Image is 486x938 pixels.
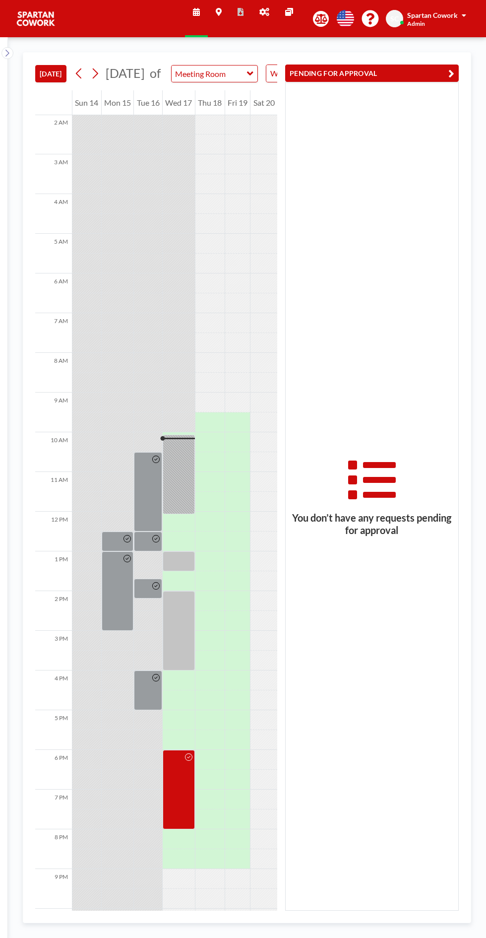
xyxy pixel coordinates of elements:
[35,750,72,790] div: 6 PM
[150,66,161,81] span: of
[225,90,250,115] div: Fri 19
[35,353,72,393] div: 8 AM
[407,20,425,27] span: Admin
[35,551,72,591] div: 1 PM
[250,90,277,115] div: Sat 20
[35,631,72,670] div: 3 PM
[134,90,162,115] div: Tue 16
[285,65,459,82] button: PENDING FOR APPROVAL
[106,66,145,80] span: [DATE]
[195,90,225,115] div: Thu 18
[172,66,247,82] input: Meeting Room
[163,90,195,115] div: Wed 17
[35,432,72,472] div: 10 AM
[35,869,72,909] div: 9 PM
[35,670,72,710] div: 4 PM
[35,115,72,154] div: 2 AM
[35,313,72,353] div: 7 AM
[35,273,72,313] div: 6 AM
[286,512,458,536] h3: You don’t have any requests pending for approval
[35,829,72,869] div: 8 PM
[72,90,101,115] div: Sun 14
[390,14,399,23] span: SC
[407,11,458,19] span: Spartan Cowork
[102,90,134,115] div: Mon 15
[266,65,352,82] div: Search for option
[16,9,56,29] img: organization-logo
[35,472,72,512] div: 11 AM
[268,67,324,80] span: WEEKLY VIEW
[35,234,72,273] div: 5 AM
[35,512,72,551] div: 12 PM
[35,154,72,194] div: 3 AM
[35,194,72,234] div: 4 AM
[35,591,72,631] div: 2 PM
[35,710,72,750] div: 5 PM
[35,393,72,432] div: 9 AM
[35,65,66,82] button: [DATE]
[35,790,72,829] div: 7 PM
